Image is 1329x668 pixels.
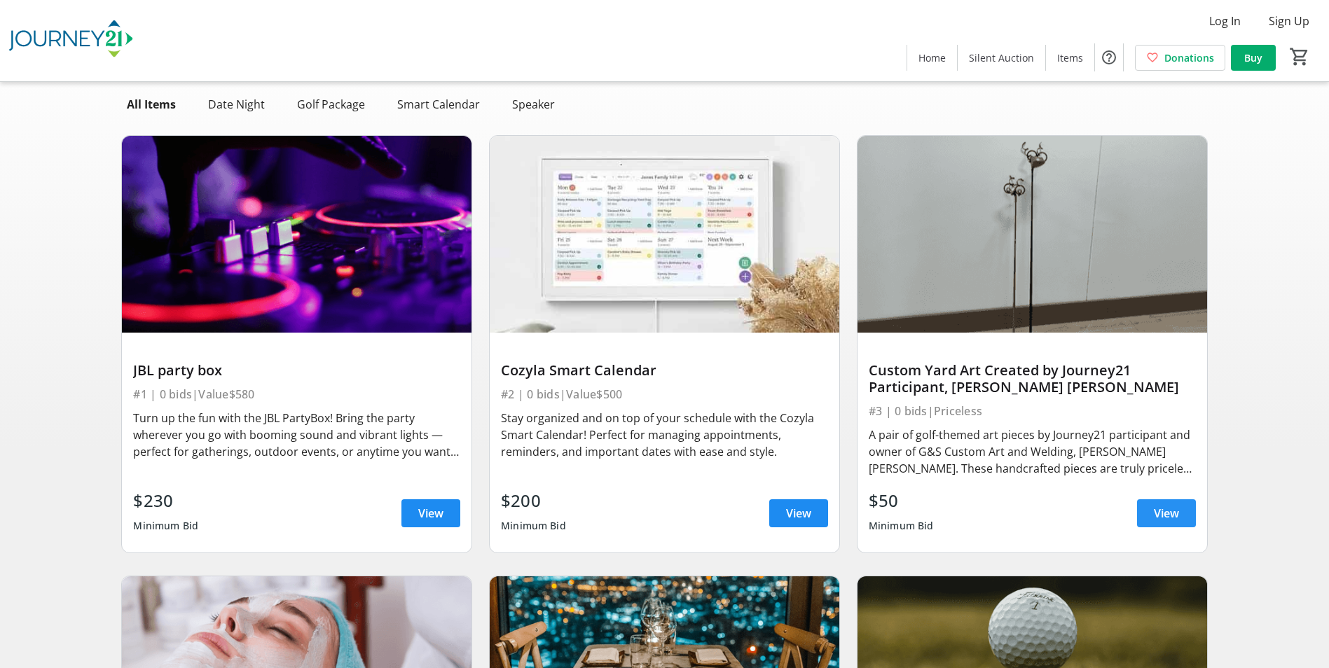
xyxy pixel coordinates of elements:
div: #1 | 0 bids | Value $580 [133,384,460,404]
span: Buy [1244,50,1262,65]
span: Donations [1164,50,1214,65]
button: Log In [1198,10,1252,32]
a: View [1137,499,1196,527]
span: Items [1057,50,1083,65]
button: Sign Up [1258,10,1321,32]
div: All Items [121,90,181,118]
img: Cozyla Smart Calendar [490,136,839,333]
img: JBL party box [122,136,471,333]
span: Silent Auction [969,50,1034,65]
button: Help [1095,43,1123,71]
a: Donations [1135,45,1225,71]
div: $230 [133,488,198,513]
div: Date Night [202,90,270,118]
div: Custom Yard Art Created by Journey21 Participant, [PERSON_NAME] [PERSON_NAME] [869,362,1196,396]
img: Custom Yard Art Created by Journey21 Participant, Griffin McCarley [858,136,1207,333]
div: $200 [501,488,566,513]
div: JBL party box [133,362,460,379]
div: Minimum Bid [869,513,934,538]
a: Items [1046,45,1094,71]
span: Home [918,50,946,65]
span: Sign Up [1269,13,1309,29]
span: View [786,505,811,522]
a: Buy [1231,45,1276,71]
div: $50 [869,488,934,513]
div: Minimum Bid [501,513,566,538]
div: Golf Package [291,90,371,118]
div: Speaker [507,90,560,118]
a: View [401,499,460,527]
div: Stay organized and on top of your schedule with the Cozyla Smart Calendar! Perfect for managing a... [501,410,828,460]
div: #2 | 0 bids | Value $500 [501,384,828,404]
a: View [769,499,828,527]
span: View [1154,505,1179,522]
span: View [418,505,443,522]
div: #3 | 0 bids | Priceless [869,401,1196,421]
a: Silent Auction [958,45,1045,71]
div: Cozyla Smart Calendar [501,362,828,379]
div: A pair of golf-themed art pieces by Journey21 participant and owner of G&S Custom Art and Welding... [869,426,1196,477]
div: Turn up the fun with the JBL PartyBox! Bring the party wherever you go with booming sound and vib... [133,410,460,460]
div: Smart Calendar [392,90,486,118]
a: Home [907,45,957,71]
button: Cart [1287,44,1312,69]
div: Minimum Bid [133,513,198,538]
span: Log In [1209,13,1241,29]
img: Journey21's Logo [8,6,133,76]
